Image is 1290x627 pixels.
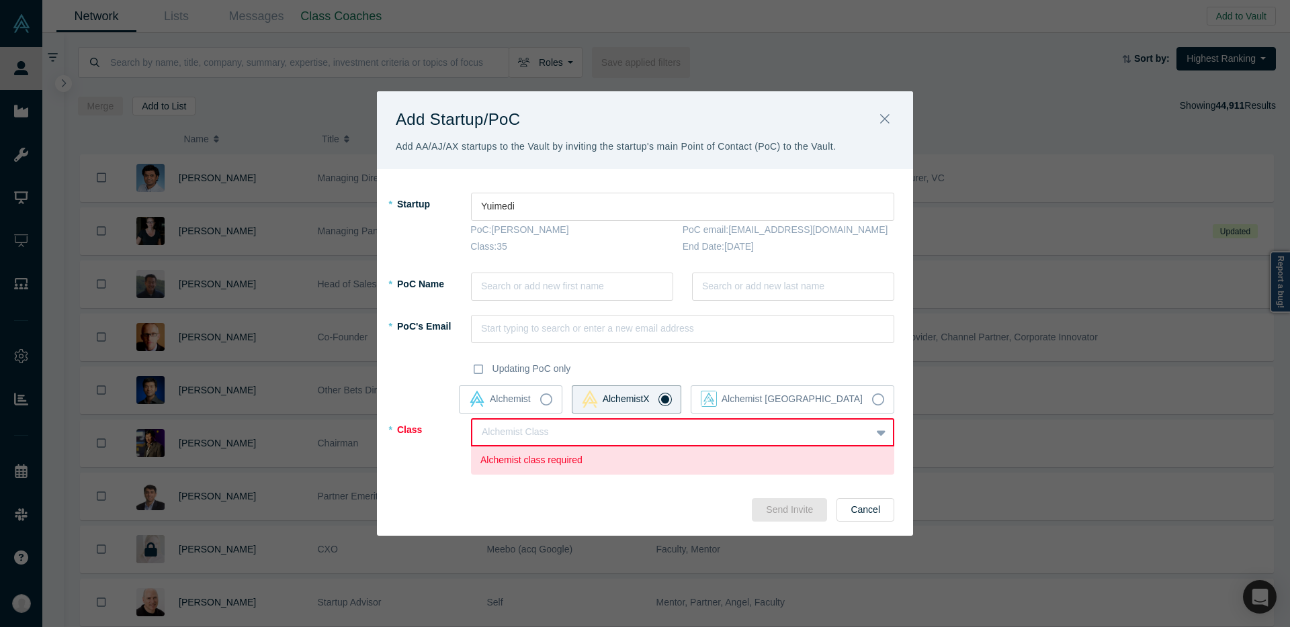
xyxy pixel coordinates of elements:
button: Close [871,105,899,134]
img: alchemist Vault Logo [469,391,485,407]
div: Updating PoC only [492,362,571,381]
label: Startup [396,193,471,216]
label: Class [396,418,471,470]
p: Add AA/AJ/AX startups to the Vault by inviting the startup's main Point of Contact (PoC) to the V... [396,138,836,155]
div: AlchemistX [582,390,650,408]
div: End Date: [DATE] [683,240,894,254]
h1: Add Startup/PoC [396,105,859,155]
div: Alchemist [GEOGRAPHIC_DATA] [701,391,863,407]
p: Alchemist class required [480,453,885,467]
div: PoC email: [EMAIL_ADDRESS][DOMAIN_NAME] [683,223,894,237]
label: PoC Name [396,273,471,296]
img: alchemist_aj Vault Logo [701,391,717,407]
button: Send Invite [752,498,827,522]
img: alchemistx Vault Logo [582,390,598,408]
button: Cancel [836,498,894,522]
div: PoC: [PERSON_NAME] [470,223,682,237]
label: PoC's Email [396,315,471,338]
div: Alchemist [469,391,531,407]
div: Class: 35 [470,240,682,254]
